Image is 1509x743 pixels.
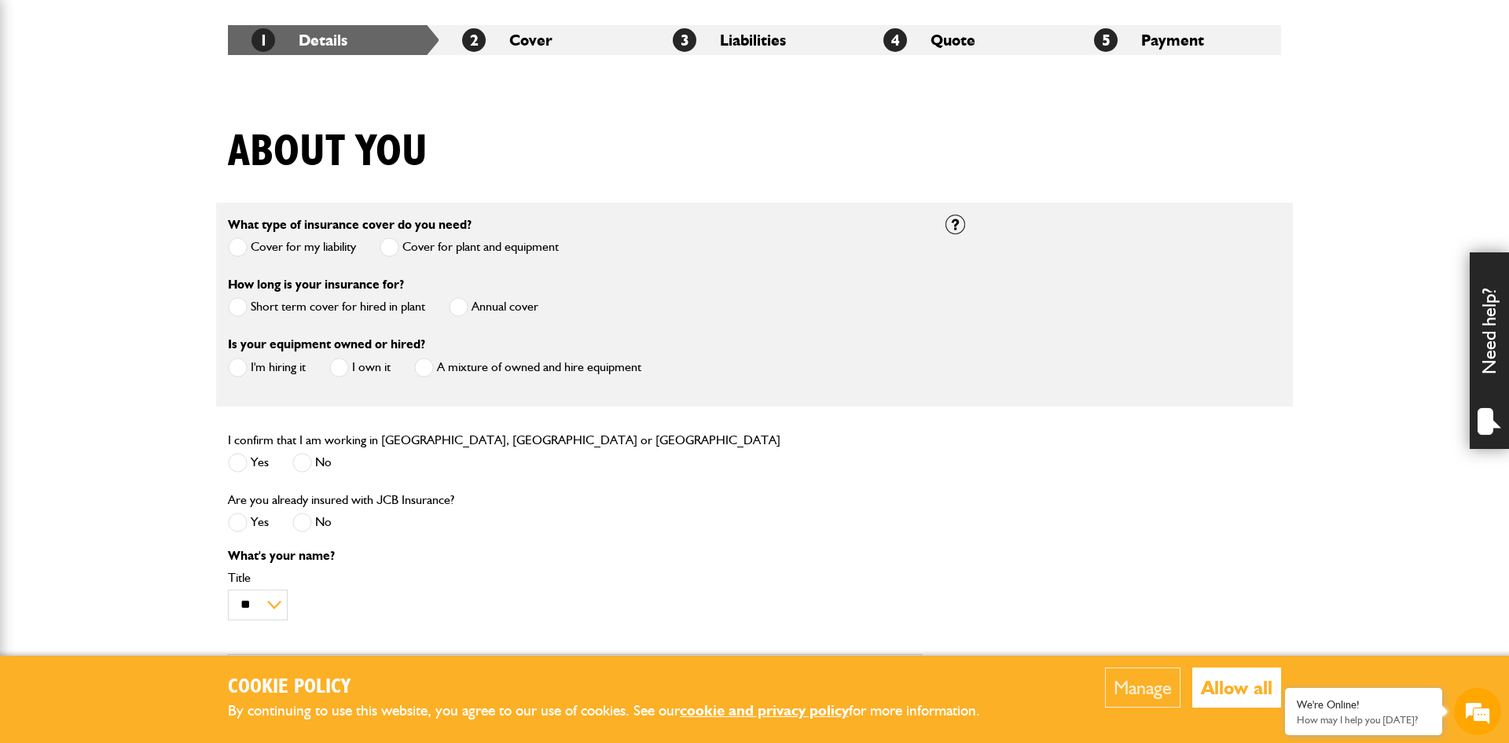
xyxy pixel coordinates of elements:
label: Short term cover for hired in plant [228,297,425,317]
label: Cover for plant and equipment [380,237,559,257]
button: Manage [1105,668,1180,708]
label: Cover for my liability [228,237,356,257]
p: What's your name? [228,550,922,562]
label: No [292,453,332,473]
p: By continuing to use this website, you agree to our use of cookies. See our for more information. [228,699,1006,723]
h2: Cookie Policy [228,675,1006,700]
span: 1 [251,28,275,52]
span: 2 [462,28,486,52]
label: No [292,513,332,532]
div: Need help? [1470,252,1509,449]
label: I own it [329,358,391,377]
label: A mixture of owned and hire equipment [414,358,641,377]
h1: About you [228,126,428,178]
label: Title [228,572,922,584]
label: Is your equipment owned or hired? [228,338,425,351]
label: Annual cover [449,297,538,317]
label: Yes [228,513,269,532]
a: cookie and privacy policy [680,701,849,719]
span: 5 [1094,28,1118,52]
li: Details [228,25,439,55]
div: We're Online! [1297,698,1430,712]
li: Payment [1070,25,1281,55]
label: Are you already insured with JCB Insurance? [228,494,454,506]
label: I'm hiring it [228,358,306,377]
button: Allow all [1192,668,1281,708]
li: Liabilities [649,25,860,55]
p: How may I help you today? [1297,714,1430,726]
label: How long is your insurance for? [228,278,404,291]
li: Cover [439,25,649,55]
span: 4 [883,28,907,52]
label: What type of insurance cover do you need? [228,219,472,231]
span: 3 [673,28,696,52]
li: Quote [860,25,1070,55]
label: I confirm that I am working in [GEOGRAPHIC_DATA], [GEOGRAPHIC_DATA] or [GEOGRAPHIC_DATA] [228,434,780,447]
label: Yes [228,453,269,473]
